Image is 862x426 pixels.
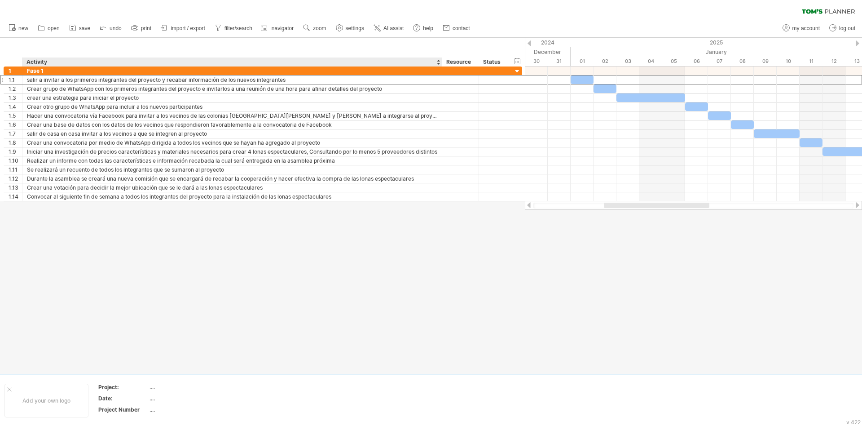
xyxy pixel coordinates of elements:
a: import / export [158,22,208,34]
span: save [79,25,90,31]
a: print [129,22,154,34]
div: Add your own logo [4,384,88,417]
span: log out [839,25,855,31]
div: Durante la asamblea se creará una nueva comisión que se encargará de recabar la cooperación y hac... [27,174,437,183]
span: navigator [272,25,294,31]
div: 1.11 [9,165,22,174]
div: Crear grupo de WhatsApp con los primeros integrantes del proyecto e invitarlos a una reunión de u... [27,84,437,93]
div: Sunday, 5 January 2025 [662,57,685,66]
span: AI assist [383,25,404,31]
div: salir de casa en casa invitar a los vecinos a que se integren al proyecto [27,129,437,138]
a: open [35,22,62,34]
div: 1.8 [9,138,22,147]
div: .... [150,406,225,413]
span: print [141,25,151,31]
div: 1.6 [9,120,22,129]
a: undo [97,22,124,34]
div: v 422 [846,419,861,426]
a: log out [827,22,858,34]
span: filter/search [224,25,252,31]
div: Wednesday, 1 January 2025 [571,57,594,66]
span: zoom [313,25,326,31]
div: 1.1 [9,75,22,84]
div: 1.5 [9,111,22,120]
div: Crear una votación para decidir la mejor ubicación que se le dará a las lonas espectaculares [27,183,437,192]
a: new [6,22,31,34]
div: 1.10 [9,156,22,165]
div: Sunday, 12 January 2025 [822,57,845,66]
a: contact [440,22,473,34]
a: zoom [301,22,329,34]
a: save [67,22,93,34]
div: Tuesday, 31 December 2024 [548,57,571,66]
div: Thursday, 2 January 2025 [594,57,616,66]
div: Date: [98,395,148,402]
div: .... [150,383,225,391]
div: Se realizará un recuento de todos los integrantes que se sumaron al proyecto [27,165,437,174]
div: Monday, 30 December 2024 [525,57,548,66]
div: Crear otro grupo de WhatsApp para incluir a los nuevos participantes [27,102,437,111]
div: Resource [446,58,474,67]
div: salir a invitar a los primeros integrantes del proyecto y recabar información de los nuevos integ... [27,75,437,84]
div: Convocar al siguiente fin de semana a todos los integrantes del proyecto para la instalación de l... [27,192,437,201]
div: Monday, 6 January 2025 [685,57,708,66]
div: 1.13 [9,183,22,192]
div: Status [483,58,503,67]
span: open [48,25,60,31]
span: my account [792,25,820,31]
span: new [18,25,28,31]
div: Friday, 10 January 2025 [777,57,800,66]
a: AI assist [371,22,406,34]
a: help [411,22,436,34]
div: 1.9 [9,147,22,156]
div: Iniciar una investigación de precios características y materiales necesarios para crear 4 lonas e... [27,147,437,156]
a: settings [334,22,367,34]
div: 1.14 [9,192,22,201]
div: Activity [26,58,437,67]
div: Project: [98,383,148,391]
span: settings [346,25,364,31]
div: 1.12 [9,174,22,183]
div: Crear una convocatoria por medio de WhatsApp dirigida a todos los vecinos que se hayan ha agregad... [27,138,437,147]
span: import / export [171,25,205,31]
a: my account [780,22,822,34]
div: Fase 1 [27,67,437,75]
a: filter/search [212,22,255,34]
span: contact [453,25,470,31]
div: Tuesday, 7 January 2025 [708,57,731,66]
div: Hacer una convocatoria vía Facebook para invitar a los vecinos de las colonias [GEOGRAPHIC_DATA][... [27,111,437,120]
div: 1.3 [9,93,22,102]
div: Realizar un informe con todas las características e información recabada la cual será entregada e... [27,156,437,165]
div: Thursday, 9 January 2025 [754,57,777,66]
div: Saturday, 4 January 2025 [639,57,662,66]
div: crear una estrategia para iniciar el proyecto [27,93,437,102]
div: Friday, 3 January 2025 [616,57,639,66]
div: .... [150,395,225,402]
div: Saturday, 11 January 2025 [800,57,822,66]
div: Crear una base de datos con los datos de los vecinos que respondieron favorablemente a la convoca... [27,120,437,129]
div: 1.2 [9,84,22,93]
a: navigator [259,22,296,34]
div: 1.7 [9,129,22,138]
div: 1.4 [9,102,22,111]
div: Wednesday, 8 January 2025 [731,57,754,66]
div: Project Number [98,406,148,413]
div: 1 [9,67,22,75]
span: help [423,25,433,31]
span: undo [110,25,122,31]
